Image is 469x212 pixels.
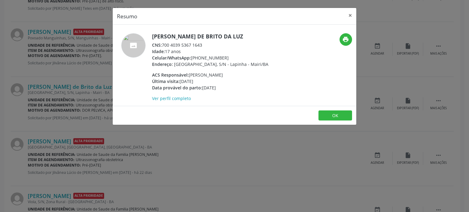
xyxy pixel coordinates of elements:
[342,36,349,43] i: print
[152,55,268,61] div: [PHONE_NUMBER]
[174,61,268,67] span: [GEOGRAPHIC_DATA], S/N - Lapinha - Mairi/BA
[152,72,189,78] span: ACS Responsável:
[121,33,146,58] img: accompaniment
[318,110,352,121] button: OK
[152,33,268,40] h5: [PERSON_NAME] de Brito da Luz
[152,78,268,84] div: [DATE]
[152,48,268,55] div: 17 anos
[152,72,268,78] div: [PERSON_NAME]
[152,84,268,91] div: [DATE]
[152,95,191,101] a: Ver perfil completo
[152,85,202,91] span: Data provável do parto:
[152,42,162,48] span: CNS:
[344,8,356,23] button: Close
[152,61,173,67] span: Endereço:
[152,78,180,84] span: Última visita:
[117,12,137,20] h5: Resumo
[152,42,268,48] div: 700 4039 5367 1643
[152,49,165,54] span: Idade:
[152,55,191,61] span: Celular/WhatsApp:
[340,33,352,46] button: print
